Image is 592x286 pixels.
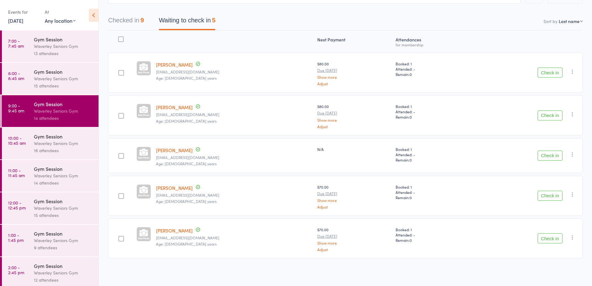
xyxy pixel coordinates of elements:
small: suepajor@bigpond.com [156,236,312,240]
div: Next Payment [315,33,393,50]
div: 5 [212,17,215,24]
button: Waiting to check in5 [159,14,215,30]
span: Age: [DEMOGRAPHIC_DATA] years [156,161,217,166]
span: Age: [DEMOGRAPHIC_DATA] years [156,199,217,204]
div: Atten­dances [393,33,470,50]
a: Show more [317,241,391,245]
time: 8:00 - 8:45 am [8,71,24,81]
small: Due [DATE] [317,191,391,196]
button: Check in [538,233,562,243]
span: 0 [410,237,412,243]
div: Waverley Seniors Gym [34,269,93,276]
div: Gym Session [34,198,93,204]
div: Gym Session [34,101,93,107]
a: Show more [317,118,391,122]
a: 1:00 -1:45 pmGym SessionWaverley Seniors Gym9 attendees [2,225,99,256]
div: 16 attendees [34,147,93,154]
span: Remain: [396,237,468,243]
span: Age: [DEMOGRAPHIC_DATA] years [156,118,217,124]
time: 2:00 - 2:45 pm [8,265,24,275]
div: $70.00 [317,184,391,209]
div: $80.00 [317,61,391,86]
span: Booked: 1 [396,104,468,109]
a: 11:00 -11:45 amGym SessionWaverley Seniors Gym14 attendees [2,160,99,192]
a: Adjust [317,82,391,86]
div: Waverley Seniors Gym [34,43,93,50]
span: Booked: 1 [396,147,468,152]
a: 12:00 -12:45 pmGym SessionWaverley Seniors Gym15 attendees [2,192,99,224]
a: [PERSON_NAME] [156,227,193,234]
span: 0 [410,114,412,120]
a: [DATE] [8,17,23,24]
small: dwliv@bigpond.net.au [156,193,312,197]
a: 7:00 -7:45 amGym SessionWaverley Seniors Gym13 attendees [2,30,99,62]
span: 0 [410,195,412,200]
div: At [45,7,76,17]
a: [PERSON_NAME] [156,147,193,153]
a: [PERSON_NAME] [156,185,193,191]
div: $70.00 [317,227,391,251]
div: Gym Session [34,165,93,172]
time: 9:00 - 9:45 am [8,103,24,113]
a: Show more [317,75,391,79]
span: Age: [DEMOGRAPHIC_DATA] years [156,75,217,81]
span: Attended: - [396,232,468,237]
span: Booked: 1 [396,61,468,66]
span: Attended: - [396,152,468,157]
div: Waverley Seniors Gym [34,237,93,244]
time: 7:00 - 7:45 am [8,38,24,48]
div: Last name [559,18,580,24]
small: pchittendon@gmail.com [156,70,312,74]
div: N/A [317,147,391,152]
div: 12 attendees [34,276,93,284]
a: Adjust [317,247,391,251]
a: [PERSON_NAME] [156,61,193,68]
a: 10:00 -10:45 amGym SessionWaverley Seniors Gym16 attendees [2,128,99,159]
div: 14 attendees [34,179,93,186]
div: 9 attendees [34,244,93,251]
div: Any location [45,17,76,24]
div: Waverley Seniors Gym [34,140,93,147]
span: Attended: - [396,109,468,114]
span: Remain: [396,157,468,162]
div: $80.00 [317,104,391,128]
time: 11:00 - 11:45 am [8,168,25,178]
button: Checked in9 [108,14,144,30]
span: Age: [DEMOGRAPHIC_DATA] years [156,241,217,246]
small: Due [DATE] [317,111,391,115]
span: Remain: [396,195,468,200]
time: 1:00 - 1:45 pm [8,232,24,242]
div: 15 attendees [34,212,93,219]
div: Events for [8,7,39,17]
button: Check in [538,151,562,161]
span: Remain: [396,114,468,120]
a: Show more [317,198,391,202]
div: 13 attendees [34,50,93,57]
span: Attended: - [396,190,468,195]
a: 9:00 -9:45 amGym SessionWaverley Seniors Gym14 attendees [2,95,99,127]
span: Booked: 1 [396,227,468,232]
div: 14 attendees [34,115,93,122]
div: Gym Session [34,262,93,269]
small: dwliv@bigpond.net.au [156,155,312,160]
label: Sort by [544,18,558,24]
button: Check in [538,191,562,201]
div: 15 attendees [34,82,93,89]
button: Check in [538,68,562,77]
a: [PERSON_NAME] [156,104,193,110]
small: Due [DATE] [317,234,391,238]
span: 0 [410,72,412,77]
span: Booked: 1 [396,184,468,190]
div: Gym Session [34,68,93,75]
small: Due [DATE] [317,68,391,73]
div: Gym Session [34,230,93,237]
div: for membership [396,43,468,47]
div: Waverley Seniors Gym [34,204,93,212]
div: Gym Session [34,133,93,140]
a: Adjust [317,124,391,129]
div: Waverley Seniors Gym [34,172,93,179]
time: 12:00 - 12:45 pm [8,200,26,210]
a: Adjust [317,205,391,209]
span: Remain: [396,72,468,77]
div: Waverley Seniors Gym [34,75,93,82]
